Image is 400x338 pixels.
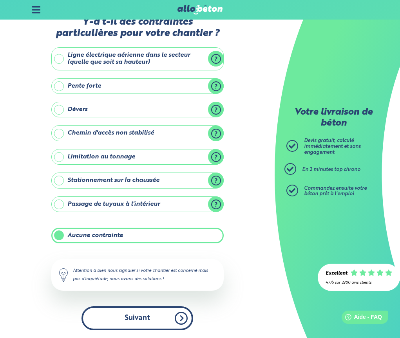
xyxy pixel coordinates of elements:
label: Pente forte [51,78,224,94]
label: Limitation au tonnage [51,149,224,165]
span: Devis gratuit, calculé immédiatement et sans engagement [304,138,361,155]
label: Ligne électrique aérienne dans le secteur (quelle que soit sa hauteur) [51,47,224,70]
p: Votre livraison de béton [288,107,378,129]
label: Stationnement sur la chaussée [51,173,224,188]
div: Excellent [326,271,348,277]
label: Dévers [51,102,224,117]
label: Y-a t-il des contraintes particulières pour votre chantier ? [51,16,224,40]
div: Attention à bien nous signaler si votre chantier est concerné mais pas d'inquiétude, nous avons d... [51,259,224,290]
label: Aucune contrainte [51,228,224,243]
iframe: Help widget launcher [330,307,391,329]
img: allobéton [177,5,223,14]
label: Passage de tuyaux à l'intérieur [51,196,224,212]
span: En 2 minutes top chrono [302,167,360,172]
label: Chemin d'accès non stabilisé [51,125,224,141]
div: 4.7/5 sur 2300 avis clients [326,280,392,285]
span: Commandez ensuite votre béton prêt à l'emploi [304,186,367,197]
button: Suivant [81,306,193,330]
